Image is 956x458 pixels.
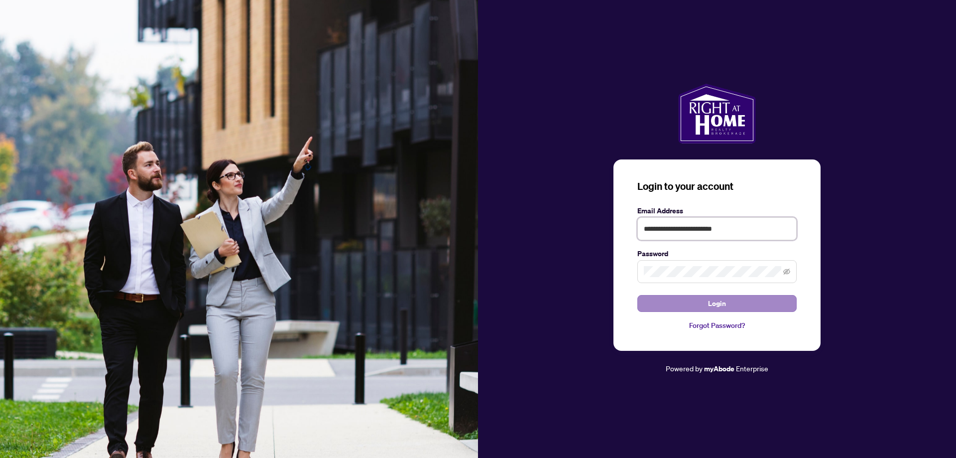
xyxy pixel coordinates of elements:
img: ma-logo [678,84,755,144]
span: eye-invisible [783,268,790,275]
h3: Login to your account [637,179,797,193]
a: Forgot Password? [637,320,797,331]
a: myAbode [704,363,734,374]
label: Password [637,248,797,259]
span: Enterprise [736,364,768,373]
button: Login [637,295,797,312]
span: Powered by [666,364,703,373]
span: Login [708,296,726,311]
label: Email Address [637,205,797,216]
